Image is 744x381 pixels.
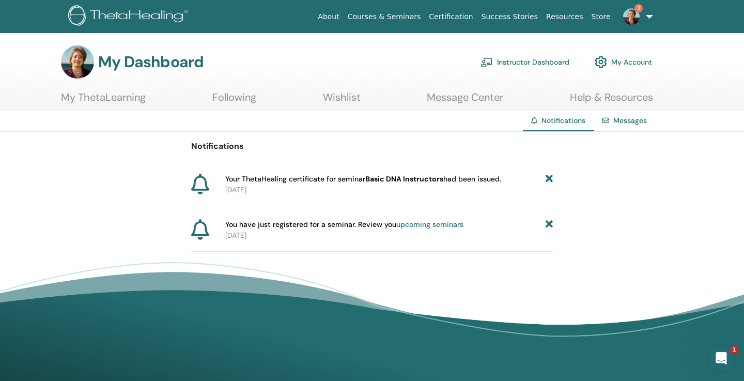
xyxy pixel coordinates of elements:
[396,220,463,229] a: upcoming seminars
[595,51,652,73] a: My Account
[344,7,425,26] a: Courses & Seminars
[481,57,493,67] img: chalkboard-teacher.svg
[225,219,463,230] span: You have just registered for a seminar. Review you
[541,116,585,125] span: Notifications
[623,8,640,25] img: default.jpg
[542,7,587,26] a: Resources
[225,185,553,195] p: [DATE]
[477,7,542,26] a: Success Stories
[98,53,204,71] h3: My Dashboard
[634,4,643,12] span: 3
[61,45,94,79] img: default.jpg
[570,91,653,111] a: Help & Resources
[323,91,361,111] a: Wishlist
[730,346,738,354] span: 1
[225,230,553,241] p: [DATE]
[314,7,343,26] a: About
[365,174,443,184] b: Basic DNA Instructors
[61,91,146,111] a: My ThetaLearning
[709,346,734,371] iframe: Intercom live chat
[191,140,553,153] p: Notifications
[225,174,501,185] span: Your ThetaHealing certificate for seminar had been issued.
[68,5,192,28] img: logo.png
[481,51,569,73] a: Instructor Dashboard
[613,116,647,125] a: Messages
[212,91,256,111] a: Following
[427,91,503,111] a: Message Center
[587,7,615,26] a: Store
[595,53,607,71] img: cog.svg
[425,7,477,26] a: Certification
